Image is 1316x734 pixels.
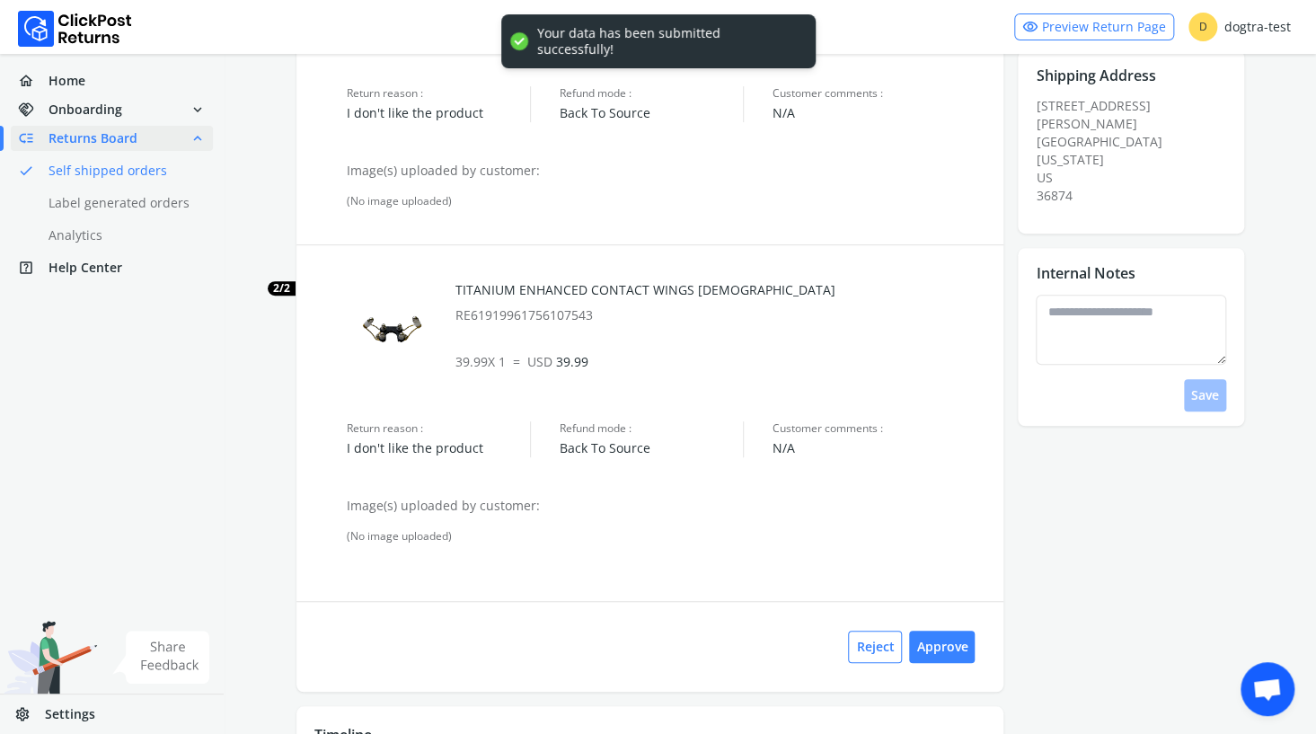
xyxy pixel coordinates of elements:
div: (No image uploaded) [347,529,985,544]
div: dogtra-test [1188,13,1291,41]
span: handshake [18,97,49,122]
span: help_center [18,255,49,280]
a: visibilityPreview Return Page [1014,13,1174,40]
p: Shipping Address [1036,65,1155,86]
div: [STREET_ADDRESS][PERSON_NAME] [1036,97,1237,205]
span: done [18,158,34,183]
div: (No image uploaded) [347,194,985,208]
img: Logo [18,11,132,47]
span: Customer comments : [773,86,985,101]
span: Onboarding [49,101,122,119]
a: Open chat [1241,662,1294,716]
span: Refund mode : [560,421,743,436]
div: TITANIUM ENHANCED CONTACT WINGS [DEMOGRAPHIC_DATA] [455,281,986,324]
span: Back To Source [560,439,743,457]
span: USD [527,353,552,370]
a: Label generated orders [11,190,234,216]
span: home [18,68,49,93]
a: Analytics [11,223,234,248]
span: Help Center [49,259,122,277]
div: [US_STATE] [1036,151,1237,169]
a: homeHome [11,68,213,93]
span: N/A [773,439,985,457]
button: Approve [909,631,975,663]
img: row_image [347,281,437,371]
span: 39.99 [527,353,588,370]
a: doneSelf shipped orders [11,158,234,183]
a: help_centerHelp Center [11,255,213,280]
p: Internal Notes [1036,262,1135,284]
span: Refund mode : [560,86,743,101]
span: D [1188,13,1217,41]
p: RE61919961756107543 [455,306,986,324]
span: low_priority [18,126,49,151]
button: Reject [848,631,902,663]
span: expand_less [190,126,206,151]
span: Home [49,72,85,90]
span: Back To Source [560,104,743,122]
span: visibility [1022,14,1038,40]
span: Return reason : [347,421,530,436]
div: 36874 [1036,187,1237,205]
span: Settings [45,705,95,723]
div: US [1036,169,1237,187]
span: I don't like the product [347,104,530,122]
span: Returns Board [49,129,137,147]
span: = [513,353,520,370]
span: N/A [773,104,985,122]
img: share feedback [112,631,210,684]
span: Return reason : [347,86,530,101]
div: [GEOGRAPHIC_DATA] [1036,133,1237,151]
span: Customer comments : [773,421,985,436]
button: Save [1184,379,1226,411]
p: Image(s) uploaded by customer: [347,162,985,180]
p: 39.99 X 1 [455,353,986,371]
span: 2/2 [268,281,296,296]
div: Your data has been submitted successfully! [537,25,798,57]
p: Image(s) uploaded by customer: [347,497,985,515]
span: expand_more [190,97,206,122]
span: I don't like the product [347,439,530,457]
span: settings [14,702,45,727]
